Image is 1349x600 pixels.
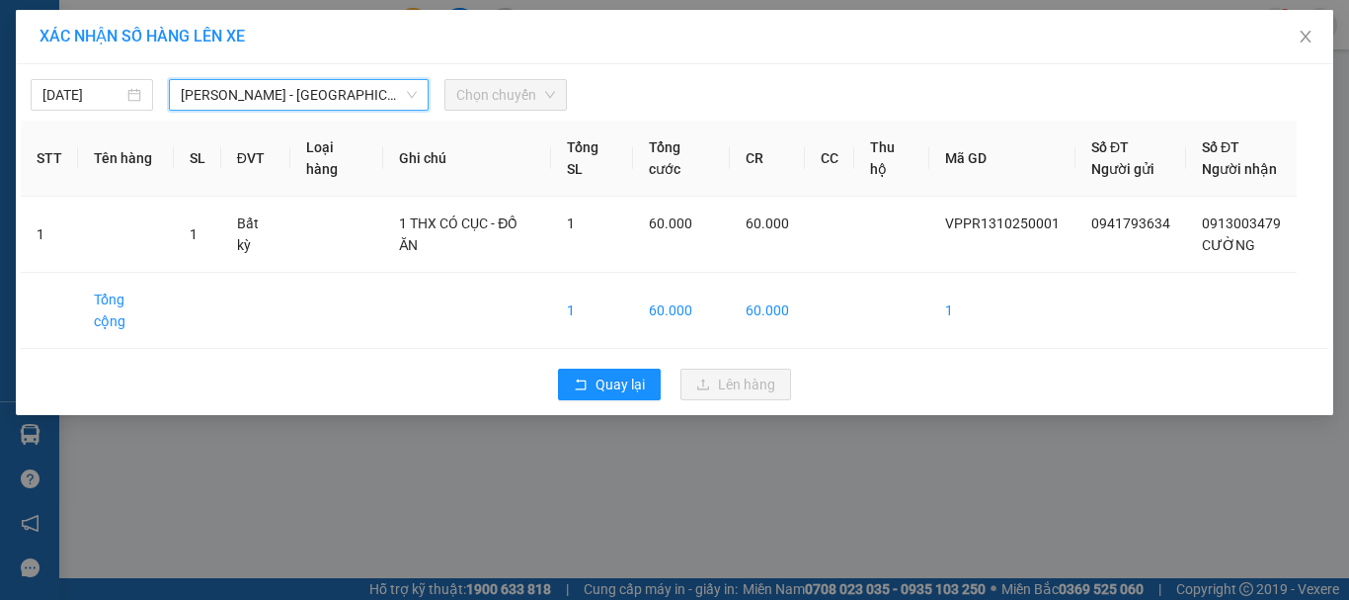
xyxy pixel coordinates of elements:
th: Tổng SL [551,121,632,197]
th: Ghi chú [383,121,551,197]
span: CƯỜNG [1202,237,1255,253]
th: STT [21,121,78,197]
span: 60.000 [649,215,692,231]
td: Tổng cộng [78,273,174,349]
td: 1 [21,197,78,273]
span: Số ĐT [1202,139,1239,155]
span: Quay lại [595,374,645,395]
button: Close [1278,10,1333,65]
button: rollbackQuay lại [558,369,661,400]
input: 13/10/2025 [42,84,123,106]
span: close [1298,29,1313,44]
th: ĐVT [221,121,291,197]
th: Loại hàng [290,121,383,197]
td: 60.000 [633,273,730,349]
th: CC [805,121,854,197]
th: Tổng cước [633,121,730,197]
span: Người gửi [1091,161,1154,177]
td: Bất kỳ [221,197,291,273]
span: 0913003479 [1202,215,1281,231]
span: Chọn chuyến [456,80,555,110]
span: Số ĐT [1091,139,1129,155]
button: uploadLên hàng [680,369,791,400]
th: Tên hàng [78,121,174,197]
th: Thu hộ [854,121,929,197]
td: 60.000 [730,273,805,349]
span: rollback [574,378,588,393]
span: Phan Rí - Sài Gòn [181,80,417,110]
span: 1 [567,215,575,231]
span: down [406,89,418,101]
span: Người nhận [1202,161,1277,177]
span: 0941793634 [1091,215,1170,231]
span: 1 [190,226,198,242]
td: 1 [929,273,1075,349]
span: 1 THX CÓ CỤC - ĐỒ ĂN [399,215,517,253]
span: XÁC NHẬN SỐ HÀNG LÊN XE [40,27,245,45]
span: 60.000 [746,215,789,231]
th: CR [730,121,805,197]
th: Mã GD [929,121,1075,197]
td: 1 [551,273,632,349]
span: VPPR1310250001 [945,215,1060,231]
th: SL [174,121,221,197]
